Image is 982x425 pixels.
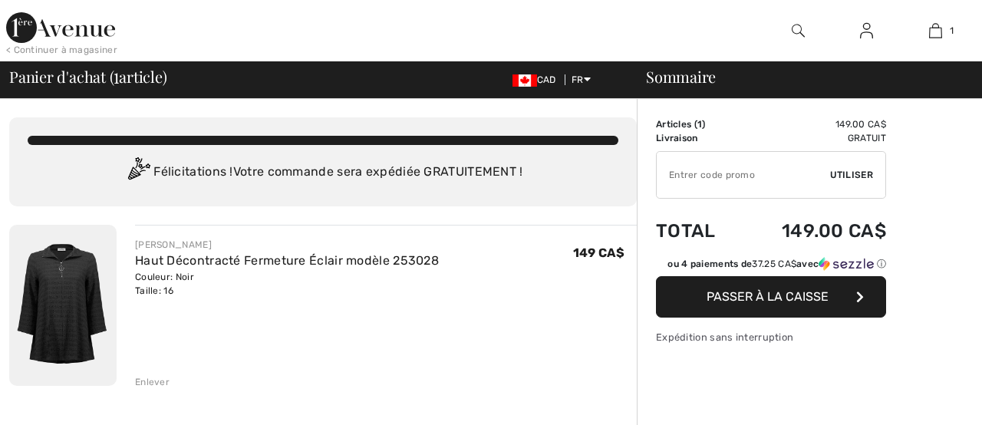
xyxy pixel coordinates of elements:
span: FR [572,74,591,85]
td: Articles ( ) [656,117,740,131]
span: 1 [697,119,702,130]
img: Canadian Dollar [512,74,537,87]
div: Enlever [135,375,170,389]
span: Passer à la caisse [707,289,829,304]
td: Gratuit [740,131,886,145]
div: Félicitations ! Votre commande sera expédiée GRATUITEMENT ! [28,157,618,188]
div: Couleur: Noir Taille: 16 [135,270,439,298]
img: Mes infos [860,21,873,40]
img: recherche [792,21,805,40]
td: Total [656,205,740,257]
span: CAD [512,74,562,85]
span: 1 [950,24,954,38]
img: Congratulation2.svg [123,157,153,188]
span: Panier d'achat ( article) [9,69,167,84]
td: 149.00 CA$ [740,117,886,131]
td: Livraison [656,131,740,145]
div: < Continuer à magasiner [6,43,117,57]
div: Sommaire [628,69,973,84]
img: Mon panier [929,21,942,40]
td: 149.00 CA$ [740,205,886,257]
div: Expédition sans interruption [656,330,886,344]
input: Code promo [657,152,830,198]
a: 1 [901,21,969,40]
div: ou 4 paiements de avec [667,257,886,271]
img: Sezzle [819,257,874,271]
span: 1 [114,65,119,85]
div: ou 4 paiements de37.25 CA$avecSezzle Cliquez pour en savoir plus sur Sezzle [656,257,886,276]
button: Passer à la caisse [656,276,886,318]
span: 37.25 CA$ [752,259,796,269]
img: 1ère Avenue [6,12,115,43]
div: [PERSON_NAME] [135,238,439,252]
a: Se connecter [848,21,885,41]
span: Utiliser [830,168,873,182]
span: 149 CA$ [573,245,624,260]
img: Haut Décontracté Fermeture Éclair modèle 253028 [9,225,117,386]
a: Haut Décontracté Fermeture Éclair modèle 253028 [135,253,439,268]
